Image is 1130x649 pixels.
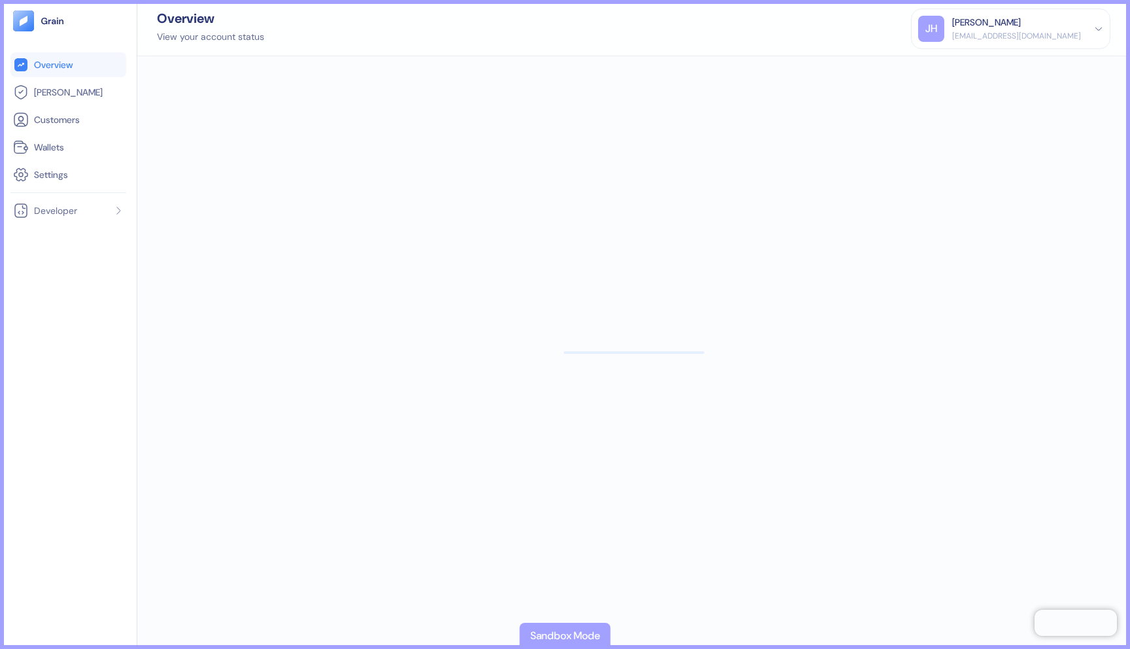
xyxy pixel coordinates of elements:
div: [PERSON_NAME] [952,16,1021,29]
span: [PERSON_NAME] [34,86,103,99]
div: JH [918,16,944,42]
span: Customers [34,113,80,126]
a: Overview [13,57,124,73]
img: logo-tablet-V2.svg [13,10,34,31]
a: [PERSON_NAME] [13,84,124,100]
div: Sandbox Mode [530,628,600,644]
span: Developer [34,204,77,217]
img: logo [41,16,65,26]
span: Wallets [34,141,64,154]
span: Settings [34,168,68,181]
iframe: Chatra live chat [1035,610,1117,636]
a: Customers [13,112,124,128]
a: Settings [13,167,124,183]
div: [EMAIL_ADDRESS][DOMAIN_NAME] [952,30,1081,42]
div: Overview [157,12,264,25]
div: View your account status [157,30,264,44]
span: Overview [34,58,73,71]
a: Wallets [13,139,124,155]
